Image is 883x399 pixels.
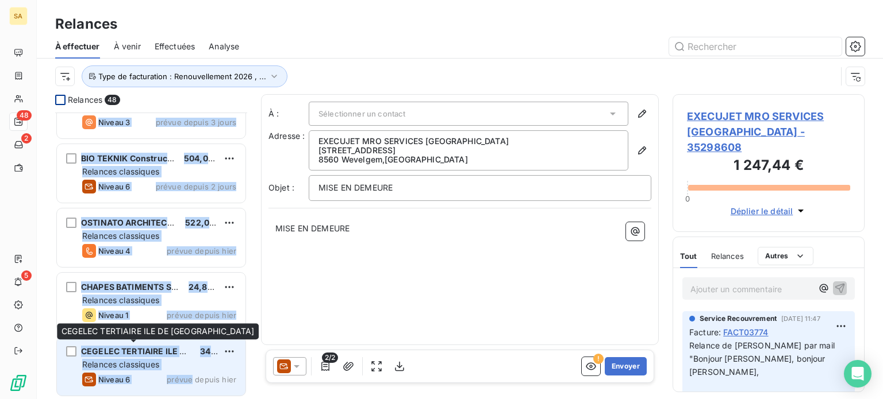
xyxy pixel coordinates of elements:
span: 34,33 € [200,346,232,356]
div: SA [9,7,28,25]
button: Type de facturation : Renouvellement 2026 , ... [82,65,287,87]
span: CEGELEC TERTIAIRE ILE DE [GEOGRAPHIC_DATA] [62,326,254,336]
span: Déplier le détail [731,205,793,217]
h3: 1 247,44 € [687,155,850,178]
span: Type de facturation : Renouvellement 2026 , ... [98,72,266,81]
span: Relances classiques [82,295,159,305]
input: Rechercher [669,37,842,56]
span: MISE EN DEMEURE [275,223,350,233]
a: 48 [9,113,27,131]
span: 504,00 € [184,153,221,163]
span: 0 [685,194,690,203]
span: Relances [711,251,744,261]
span: Relances classiques [82,166,159,176]
p: [STREET_ADDRESS] [318,146,619,155]
img: Logo LeanPay [9,374,28,392]
span: Facture : [689,326,721,338]
span: Niveau 4 [98,246,130,255]
span: Niveau 6 [98,182,130,191]
span: CEGELEC TERTIAIRE ILE DE [GEOGRAPHIC_DATA] [81,346,278,356]
span: EXECUJET MRO SERVICES [GEOGRAPHIC_DATA] - 35298608 [687,109,850,155]
span: 2/2 [322,352,338,363]
span: Adresse : [268,131,305,141]
span: prévue depuis hier [167,375,236,384]
span: 48 [17,110,32,121]
span: Objet : [268,183,294,192]
button: Déplier le détail [727,204,811,218]
span: prévue depuis hier [167,311,236,320]
span: 24,88 € [189,282,220,292]
span: Relances classiques [82,359,159,369]
span: Relances classiques [82,231,159,241]
span: [DATE] 11:47 [781,315,820,322]
div: grid [55,113,247,399]
span: Service Recouvrement [700,313,777,324]
span: OSTINATO ARCHITECTURE [81,218,189,227]
span: prévue depuis 3 jours [156,118,236,127]
h3: Relances [55,14,117,34]
span: À effectuer [55,41,100,52]
span: 48 [105,95,120,105]
span: Niveau 3 [98,118,130,127]
button: Envoyer [605,357,647,375]
span: Relances [68,94,102,106]
div: Open Intercom Messenger [844,360,872,388]
button: Autres [758,247,813,265]
span: Tout [680,251,697,261]
span: 522,00 € [185,218,222,227]
span: Relance de [PERSON_NAME] par mail "Bonjour [PERSON_NAME], bonjour [PERSON_NAME], [689,340,837,377]
span: CHAPES BATIMENTS SARL [81,282,187,292]
label: À : [268,108,309,119]
a: 2 [9,135,27,154]
span: Niveau 6 [98,375,130,384]
span: Effectuées [155,41,195,52]
span: FACT03774 [723,326,768,338]
span: À venir [114,41,141,52]
span: BIO TEKNIK Construction [81,153,183,163]
span: Niveau 1 [98,311,128,320]
span: Analyse [209,41,239,52]
p: EXECUJET MRO SERVICES [GEOGRAPHIC_DATA] [318,137,619,146]
span: 2 [21,133,32,144]
span: Sélectionner un contact [318,109,405,118]
span: 5 [21,270,32,281]
span: prévue depuis hier [167,246,236,255]
span: MISE EN DEMEURE [318,183,393,192]
p: 8560 Wevelgem , [GEOGRAPHIC_DATA] [318,155,619,164]
span: prévue depuis 2 jours [156,182,236,191]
